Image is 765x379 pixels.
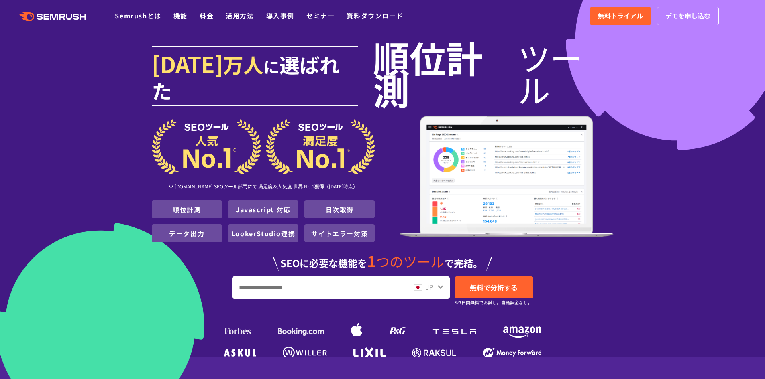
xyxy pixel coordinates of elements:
[376,251,444,271] span: つのツール
[426,282,433,292] span: JP
[263,55,279,78] span: に
[518,41,614,105] span: ツール
[200,11,214,20] a: 料金
[598,11,643,21] span: 無料トライアル
[236,205,291,214] a: Javascript 対応
[223,50,263,79] span: 万人
[115,11,161,20] a: Semrushとは
[347,11,403,20] a: 資料ダウンロード
[152,47,223,79] span: [DATE]
[455,276,533,298] a: 無料で分析する
[590,7,651,25] a: 無料トライアル
[152,174,375,200] div: ※ [DOMAIN_NAME] SEOツール部門にて 満足度＆人気度 世界 No.1獲得（[DATE]時点）
[152,50,340,105] span: 選ばれた
[231,229,295,238] a: LookerStudio連携
[455,299,532,306] small: ※7日間無料でお試し。自動課金なし。
[169,229,204,238] a: データ出力
[173,205,201,214] a: 順位計測
[266,11,294,20] a: 導入事例
[152,245,614,272] div: SEOに必要な機能を
[226,11,254,20] a: 活用方法
[326,205,354,214] a: 日次取得
[233,277,406,298] input: URL、キーワードを入力してください
[306,11,335,20] a: セミナー
[367,250,376,272] span: 1
[444,256,483,270] span: で完結。
[311,229,368,238] a: サイトエラー対策
[657,7,719,25] a: デモを申し込む
[665,11,710,21] span: デモを申し込む
[173,11,188,20] a: 機能
[373,41,518,105] span: 順位計測
[470,282,518,292] span: 無料で分析する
